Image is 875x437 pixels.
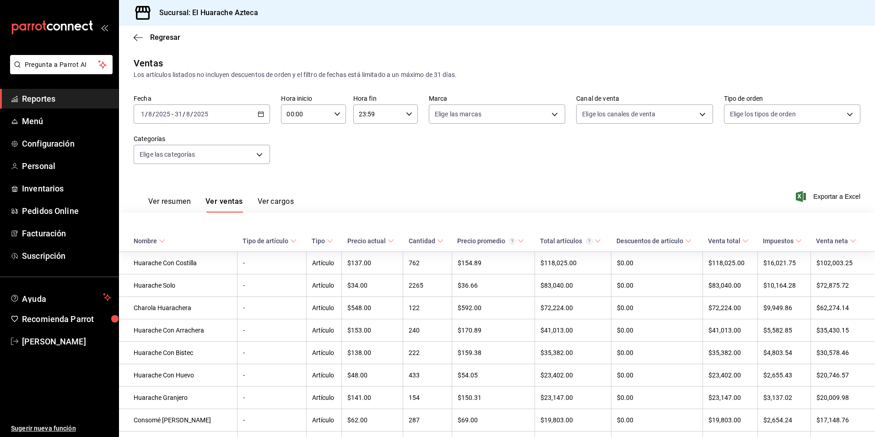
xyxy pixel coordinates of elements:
[798,191,860,202] button: Exportar a Excel
[342,252,403,274] td: $137.00
[119,364,237,387] td: Huarache Con Huevo
[535,297,611,319] td: $72,224.00
[172,110,173,118] span: -
[237,252,306,274] td: -
[702,297,757,319] td: $72,224.00
[403,252,452,274] td: 762
[702,274,757,297] td: $83,040.00
[535,274,611,297] td: $83,040.00
[452,342,535,364] td: $159.38
[535,364,611,387] td: $23,402.00
[134,70,860,80] div: Los artículos listados no incluyen descuentos de orden y el filtro de fechas está limitado a un m...
[708,237,749,245] span: Venta total
[611,319,702,342] td: $0.00
[174,110,183,118] input: --
[403,387,452,409] td: 154
[757,319,810,342] td: $5,582.85
[757,252,810,274] td: $16,021.75
[186,110,190,118] input: --
[347,237,394,245] span: Precio actual
[237,297,306,319] td: -
[702,409,757,432] td: $19,803.00
[22,313,111,325] span: Recomienda Parrot
[342,342,403,364] td: $138.00
[810,297,875,319] td: $62,274.14
[810,342,875,364] td: $30,578.46
[237,409,306,432] td: -
[435,109,481,119] span: Elige las marcas
[810,387,875,409] td: $20,009.98
[611,252,702,274] td: $0.00
[409,237,435,245] div: Cantidad
[611,297,702,319] td: $0.00
[134,33,180,42] button: Regresar
[10,55,113,74] button: Pregunta a Parrot AI
[810,319,875,342] td: $35,430.15
[403,319,452,342] td: 240
[535,387,611,409] td: $23,147.00
[306,319,342,342] td: Artículo
[152,110,155,118] span: /
[763,237,794,245] div: Impuestos
[576,95,713,102] label: Canal de venta
[140,150,195,159] span: Elige las categorías
[702,387,757,409] td: $23,147.00
[237,274,306,297] td: -
[134,237,165,245] span: Nombre
[22,205,111,217] span: Pedidos Online
[342,387,403,409] td: $141.00
[237,364,306,387] td: -
[403,297,452,319] td: 122
[757,387,810,409] td: $3,137.02
[22,250,111,262] span: Suscripción
[353,95,418,102] label: Hora fin
[342,297,403,319] td: $548.00
[810,409,875,432] td: $17,148.76
[306,342,342,364] td: Artículo
[535,342,611,364] td: $35,382.00
[730,109,796,119] span: Elige los tipos de orden
[452,387,535,409] td: $150.31
[119,409,237,432] td: Consomé [PERSON_NAME]
[816,237,856,245] span: Venta neta
[403,409,452,432] td: 287
[540,237,601,245] span: Total artículos
[155,110,171,118] input: ----
[119,319,237,342] td: Huarache Con Arrachera
[452,252,535,274] td: $154.89
[429,95,565,102] label: Marca
[757,364,810,387] td: $2,655.43
[258,197,294,213] button: Ver cargos
[586,238,593,245] svg: El total artículos considera cambios de precios en los artículos así como costos adicionales por ...
[205,197,243,213] button: Ver ventas
[22,160,111,172] span: Personal
[611,409,702,432] td: $0.00
[22,227,111,240] span: Facturación
[403,342,452,364] td: 222
[816,237,848,245] div: Venta neta
[281,95,346,102] label: Hora inicio
[702,252,757,274] td: $118,025.00
[312,237,333,245] span: Tipo
[611,364,702,387] td: $0.00
[347,237,386,245] div: Precio actual
[101,24,108,31] button: open_drawer_menu
[342,274,403,297] td: $34.00
[237,342,306,364] td: -
[119,274,237,297] td: Huarache Solo
[540,237,593,245] div: Total artículos
[306,252,342,274] td: Artículo
[306,297,342,319] td: Artículo
[140,110,145,118] input: --
[616,237,691,245] span: Descuentos de artículo
[119,297,237,319] td: Charola Huarachera
[757,297,810,319] td: $9,949.86
[22,335,111,348] span: [PERSON_NAME]
[152,7,258,18] h3: Sucursal: El Huarache Azteca
[702,319,757,342] td: $41,013.00
[708,237,740,245] div: Venta total
[702,364,757,387] td: $23,402.00
[22,137,111,150] span: Configuración
[535,319,611,342] td: $41,013.00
